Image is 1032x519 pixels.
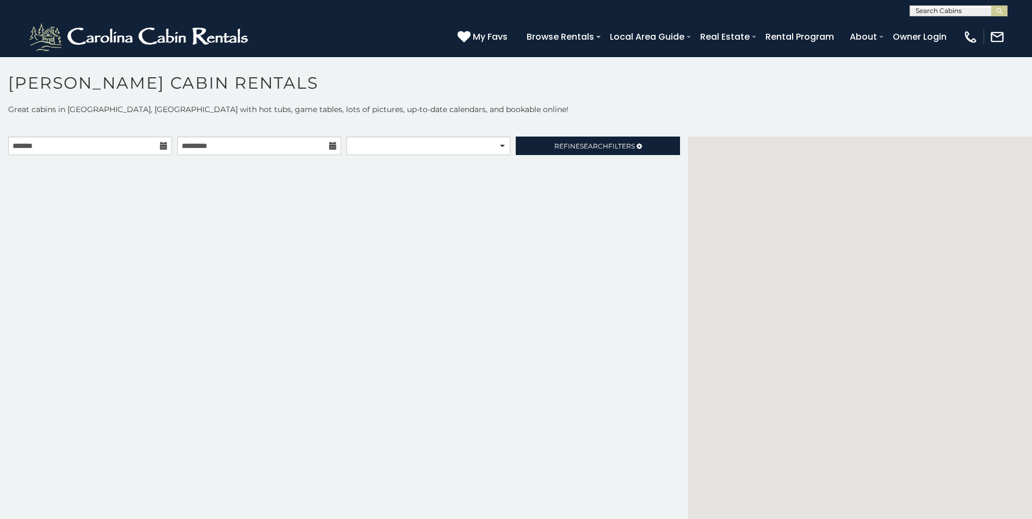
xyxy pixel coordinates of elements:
[990,29,1005,45] img: mail-regular-white.png
[604,27,690,46] a: Local Area Guide
[760,27,839,46] a: Rental Program
[695,27,755,46] a: Real Estate
[844,27,882,46] a: About
[27,21,253,53] img: White-1-2.png
[516,137,679,155] a: RefineSearchFilters
[554,142,635,150] span: Refine Filters
[473,30,508,44] span: My Favs
[521,27,600,46] a: Browse Rentals
[963,29,978,45] img: phone-regular-white.png
[580,142,608,150] span: Search
[458,30,510,44] a: My Favs
[887,27,952,46] a: Owner Login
